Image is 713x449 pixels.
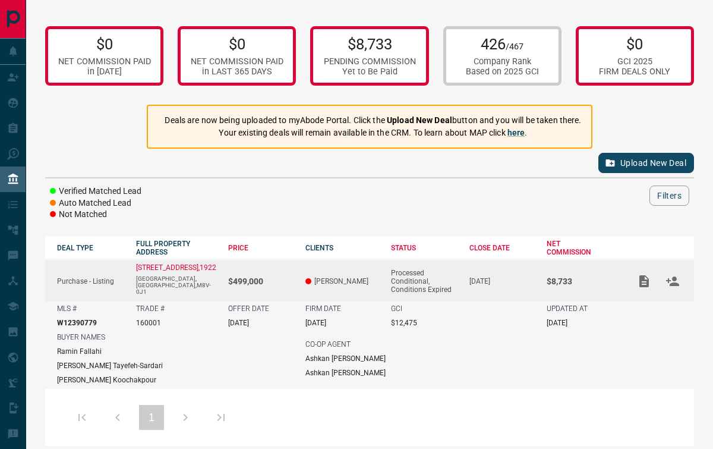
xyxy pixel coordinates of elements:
[658,277,687,285] span: Match Clients
[50,186,141,197] li: Verified Matched Lead
[599,35,670,53] p: $0
[547,240,618,256] div: NET COMMISSION
[599,67,670,77] div: FIRM DEALS ONLY
[547,319,567,327] p: [DATE]
[547,277,618,286] p: $8,733
[324,56,416,67] div: PENDING COMMISSION
[469,277,535,285] p: [DATE]
[57,304,77,313] p: MLS #
[136,319,161,327] p: 160001
[191,35,283,53] p: $0
[50,197,141,209] li: Auto Matched Lead
[165,114,581,127] p: Deals are now being uploaded to myAbode Portal. Click the button and you will be taken there.
[57,319,97,327] p: W12390779
[136,263,216,272] a: [STREET_ADDRESS],1922
[191,67,283,77] div: in LAST 365 DAYS
[58,67,151,77] div: in [DATE]
[305,244,378,252] div: CLIENTS
[305,277,378,285] p: [PERSON_NAME]
[228,304,269,313] p: OFFER DATE
[466,35,539,53] p: 426
[466,56,539,67] div: Company Rank
[58,35,151,53] p: $0
[136,240,216,256] div: FULL PROPERTY ADDRESS
[305,319,326,327] p: [DATE]
[506,42,523,52] span: /467
[228,277,294,286] p: $499,000
[599,56,670,67] div: GCI 2025
[305,369,386,377] p: Ashkan [PERSON_NAME]
[57,376,156,384] p: [PERSON_NAME] Koochakpour
[139,405,164,430] button: 1
[324,35,416,53] p: $8,733
[50,209,141,221] li: Not Matched
[469,244,535,252] div: CLOSE DATE
[387,115,452,125] strong: Upload New Deal
[136,304,165,313] p: TRADE #
[57,277,124,285] p: Purchase - Listing
[228,319,249,327] p: [DATE]
[324,67,416,77] div: Yet to Be Paid
[305,304,341,313] p: FIRM DATE
[191,56,283,67] div: NET COMMISSION PAID
[466,67,539,77] div: Based on 2025 GCI
[305,340,351,348] p: CO-OP AGENT
[228,244,294,252] div: PRICE
[391,269,458,294] div: Processed Conditional, Conditions Expired
[630,277,658,285] span: Add / View Documents
[547,304,588,313] p: UPDATED AT
[136,275,216,295] p: [GEOGRAPHIC_DATA],[GEOGRAPHIC_DATA],M8V-0J1
[57,347,102,356] p: Ramin Fallahi
[649,186,689,206] button: Filters
[598,153,694,173] button: Upload New Deal
[305,354,386,363] p: Ashkan [PERSON_NAME]
[57,244,124,252] div: DEAL TYPE
[57,362,163,370] p: [PERSON_NAME] Tayefeh-Sardari
[57,333,105,341] p: BUYER NAMES
[507,128,525,137] a: here
[58,56,151,67] div: NET COMMISSION PAID
[391,304,402,313] p: GCI
[391,244,458,252] div: STATUS
[165,127,581,139] p: Your existing deals will remain available in the CRM. To learn about MAP click .
[391,319,417,327] p: $12,475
